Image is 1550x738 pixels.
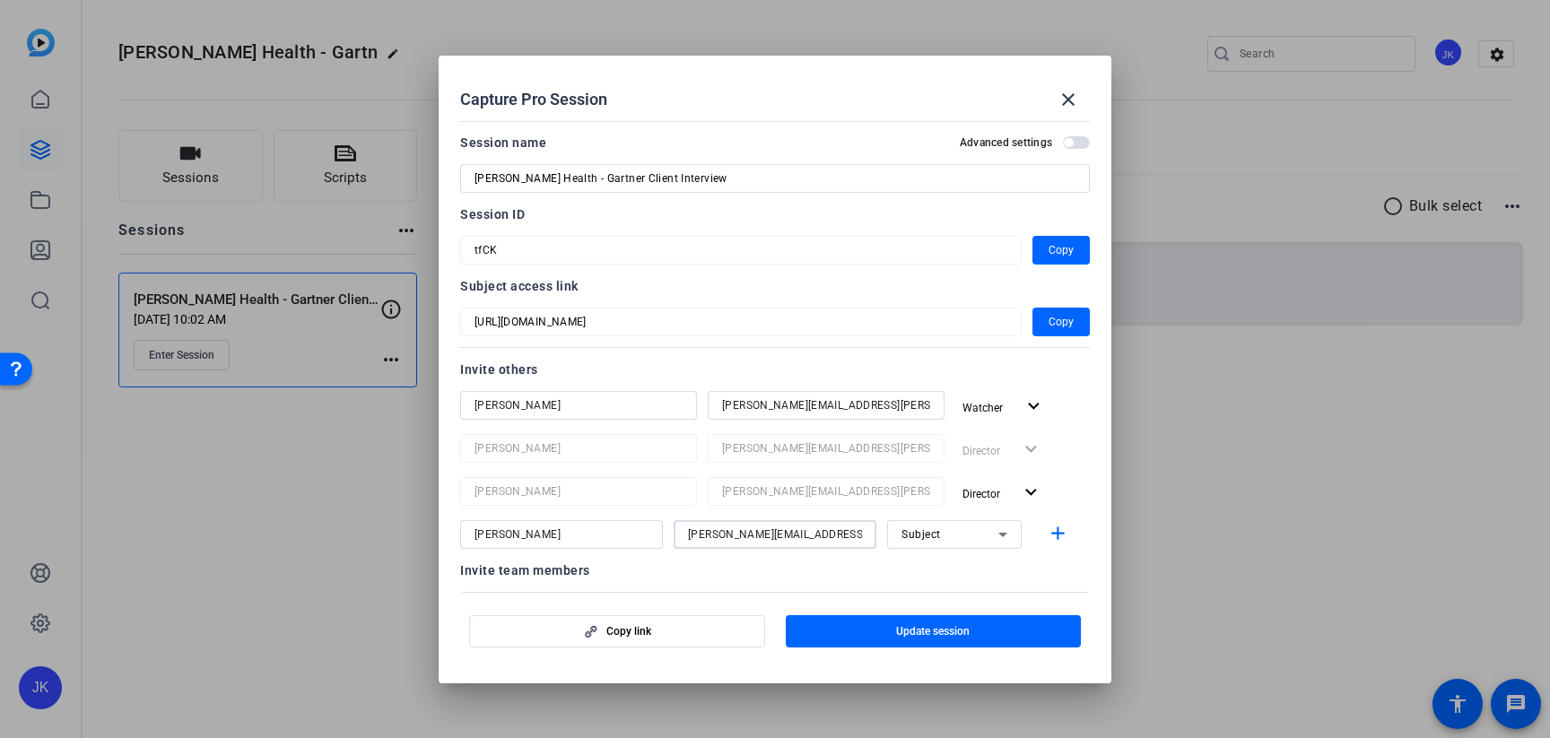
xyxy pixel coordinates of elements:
button: Watcher [955,391,1052,423]
span: Watcher [962,402,1003,414]
div: Session name [460,132,546,153]
div: Session ID [460,204,1090,225]
button: Update session [786,615,1082,647]
div: Capture Pro Session [460,78,1090,121]
h2: Advanced settings [960,135,1052,150]
button: Copy link [469,615,765,647]
span: Subject [901,528,941,541]
span: Copy link [606,624,651,638]
input: Name... [475,524,649,545]
input: Name... [475,481,683,502]
input: Name... [475,438,683,459]
div: Invite others [460,359,1090,380]
div: Invite team members [460,560,1090,581]
button: Copy [1032,308,1090,336]
mat-icon: expand_more [1023,395,1045,418]
mat-icon: add [1047,523,1069,545]
span: Director [962,488,1000,500]
span: Copy [1049,239,1074,261]
input: Email... [722,395,930,416]
span: Copy [1049,311,1074,333]
button: Copy [1032,236,1090,265]
input: Email... [722,481,930,502]
mat-icon: close [1058,89,1079,110]
mat-icon: expand_more [1020,482,1042,504]
input: Enter Session Name [475,168,1075,189]
input: Name... [475,395,683,416]
input: Session OTP [475,239,1007,261]
input: Session OTP [475,311,1007,333]
span: Update session [896,624,970,638]
button: Director [955,477,1049,509]
input: Email... [688,524,862,545]
input: Email... [722,438,930,459]
div: Subject access link [460,275,1090,297]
